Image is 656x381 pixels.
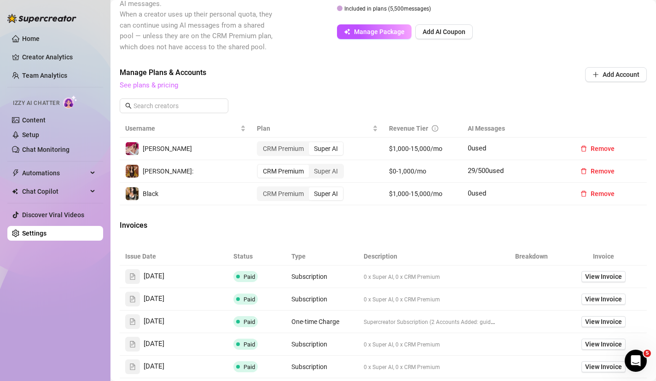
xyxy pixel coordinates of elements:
span: 29 / 500 used [468,167,504,175]
span: [DATE] [144,339,164,350]
th: Type [286,248,358,266]
span: Invoices [120,220,274,231]
span: Revenue Tier [389,125,428,132]
a: View Invoice [581,316,626,327]
span: Subscription [291,363,327,370]
td: 0 x Super AI, 0 x CRM Premium [358,266,503,288]
a: View Invoice [581,339,626,350]
span: delete [581,145,587,152]
span: 5 [644,350,651,357]
button: Remove [573,141,622,156]
div: CRM Premium [258,165,309,178]
span: Supercreator Subscription (2 Accounts Added: guidoliveshows, heyyguido [364,318,546,325]
button: Manage Package [337,24,412,39]
td: $1,000-15,000/mo [383,183,463,205]
img: Black [126,187,139,200]
span: [DATE] [144,271,164,282]
span: Paid [244,296,255,303]
button: Add AI Coupon [415,24,473,39]
span: file-text [129,273,136,280]
span: Black [143,190,158,197]
span: Izzy AI Chatter [13,99,59,108]
span: View Invoice [585,294,622,304]
span: plus [592,71,599,78]
span: search [125,103,132,109]
img: Guido [126,142,139,155]
span: Subscription [291,341,327,348]
td: $0-1,000/mo [383,160,463,183]
span: [DATE] [144,316,164,327]
button: Add Account [585,67,647,82]
th: Breakdown [502,248,560,266]
img: AI Chatter [63,95,77,109]
div: segmented control [257,141,344,156]
div: CRM Premium [258,187,309,200]
span: 0 used [468,144,486,152]
span: Plan [257,123,370,133]
a: Discover Viral Videos [22,211,84,219]
td: $1,000-15,000/mo [383,138,463,160]
a: Setup [22,131,39,139]
a: Creator Analytics [22,50,96,64]
a: Settings [22,230,46,237]
div: Super AI [309,187,343,200]
span: Manage Package [354,28,405,35]
span: file-text [129,364,136,370]
span: Subscription [291,295,327,303]
span: Automations [22,166,87,180]
button: Remove [573,186,622,201]
span: Manage Plans & Accounts [120,67,522,78]
span: Included in plans ( 5,500 messages) [344,6,431,12]
div: segmented control [257,164,344,179]
a: Home [22,35,40,42]
span: info-circle [432,125,438,132]
a: Content [22,116,46,124]
span: Remove [591,190,615,197]
img: Guido: [126,165,139,178]
span: 0 x Super AI, 0 x CRM Premium [364,364,440,370]
span: [PERSON_NAME]: [143,167,193,175]
img: Chat Copilot [12,188,18,195]
th: Plan [251,120,383,138]
div: Super AI [309,165,343,178]
span: View Invoice [585,362,622,372]
span: 0 x Super AI, 0 x CRM Premium [364,296,440,303]
span: 0 used [468,189,486,197]
div: Super AI [309,142,343,155]
span: [DATE] [144,294,164,305]
a: View Invoice [581,294,626,305]
th: Description [358,248,503,266]
span: delete [581,168,587,174]
button: Remove [573,164,622,179]
span: delete [581,190,587,197]
iframe: Intercom live chat [625,350,647,372]
span: View Invoice [585,271,622,282]
span: file-text [129,296,136,302]
img: logo-BBDzfeDw.svg [7,14,76,23]
input: Search creators [134,101,215,111]
td: 0 x Super AI, 0 x CRM Premium [358,356,503,378]
th: Issue Date [120,248,228,266]
div: segmented control [257,186,344,201]
span: thunderbolt [12,169,19,177]
span: Add AI Coupon [423,28,465,35]
span: View Invoice [585,339,622,349]
span: Paid [244,318,255,325]
span: Remove [591,145,615,152]
a: Chat Monitoring [22,146,70,153]
a: Team Analytics [22,72,67,79]
td: 0 x Super AI, 0 x CRM Premium [358,333,503,356]
span: Username [125,123,238,133]
th: AI Messages [462,120,568,138]
div: CRM Premium [258,142,309,155]
span: Remove [591,167,615,175]
span: Subscription [291,273,327,280]
th: Username [120,120,251,138]
th: Invoice [560,248,647,266]
a: View Invoice [581,271,626,282]
span: One-time Charge [291,318,339,325]
span: View Invoice [585,317,622,327]
span: Add Account [603,71,639,78]
a: See plans & pricing [120,81,178,89]
span: 0 x Super AI, 0 x CRM Premium [364,274,440,280]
